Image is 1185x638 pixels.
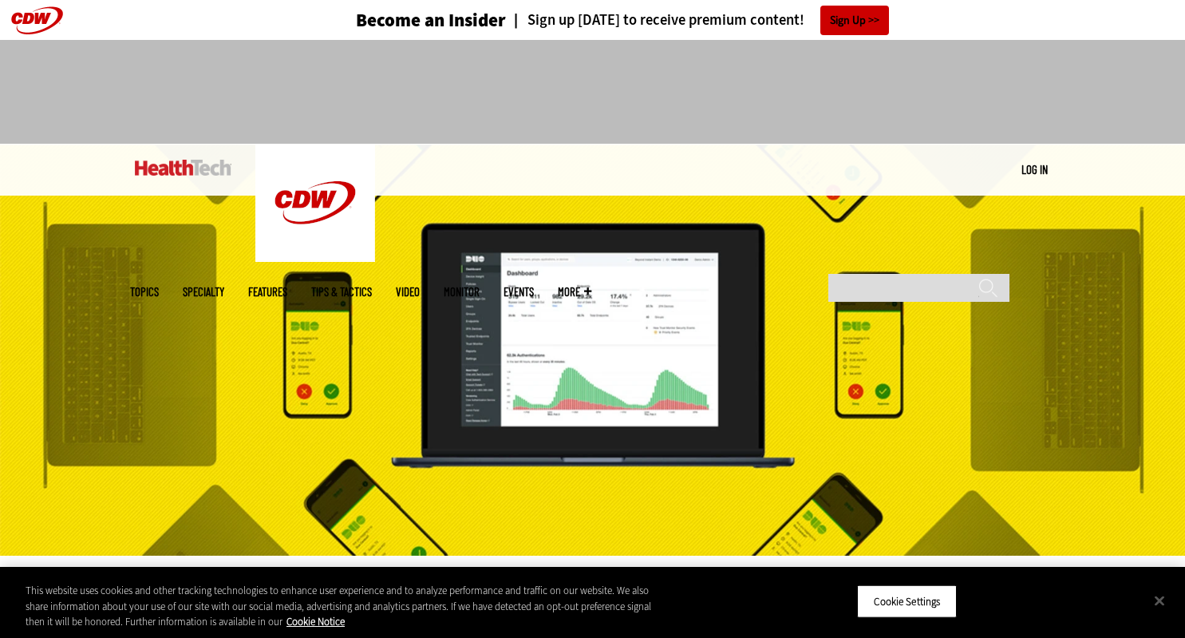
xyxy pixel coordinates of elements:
[356,11,506,30] h3: Become an Insider
[26,583,652,630] div: This website uses cookies and other tracking technologies to enhance user experience and to analy...
[1021,162,1048,176] a: Log in
[255,249,375,266] a: CDW
[135,160,231,176] img: Home
[286,615,345,628] a: More information about your privacy
[504,286,534,298] a: Events
[311,286,372,298] a: Tips & Tactics
[130,286,159,298] span: Topics
[1021,161,1048,178] div: User menu
[302,56,883,128] iframe: advertisement
[506,13,804,28] a: Sign up [DATE] to receive premium content!
[558,286,591,298] span: More
[183,286,224,298] span: Specialty
[296,11,506,30] a: Become an Insider
[1142,583,1177,618] button: Close
[857,585,957,618] button: Cookie Settings
[820,6,889,35] a: Sign Up
[255,144,375,262] img: Home
[396,286,420,298] a: Video
[248,286,287,298] a: Features
[444,286,480,298] a: MonITor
